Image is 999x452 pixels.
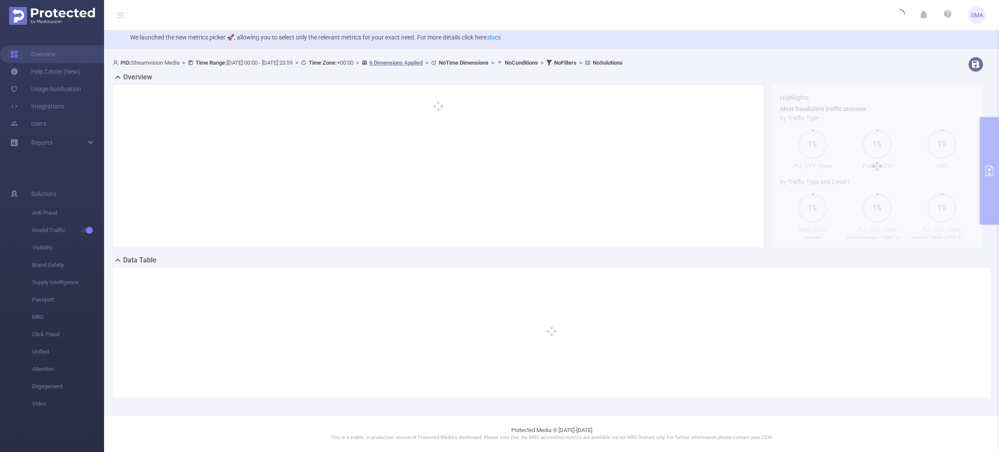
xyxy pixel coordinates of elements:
[32,360,104,378] span: Attention
[895,9,905,21] i: icon: loading
[32,326,104,343] span: Click Fraud
[32,274,104,291] span: Supply Intelligence
[126,434,977,442] p: This is a stable, in production version of Protected Media's dashboard. Please note that the MRC ...
[971,7,983,24] span: SMA
[32,204,104,222] span: Anti-Fraud
[32,343,104,360] span: Unified
[31,139,52,146] span: Reports
[10,98,64,115] a: Integrations
[10,63,80,80] a: Help Center (New)
[439,59,489,66] b: No Time Dimensions
[505,59,538,66] b: No Conditions
[489,59,497,66] span: >
[10,46,56,63] a: Overview
[32,395,104,413] span: Video
[32,308,104,326] span: MRC
[121,59,131,66] b: PID:
[593,59,623,66] b: No Solutions
[554,59,577,66] b: No Filters
[113,59,623,66] span: Streamvision Media [DATE] 00:00 - [DATE] 23:59 +00:00
[130,34,501,41] span: We launched the new metrics picker 🚀, allowing you to select only the relevant metrics for your e...
[9,7,95,25] img: Protected Media
[123,255,157,265] h2: Data Table
[104,415,999,452] footer: Protected Media © [DATE]-[DATE]
[488,34,501,41] a: docs
[10,115,46,132] a: Users
[538,59,546,66] span: >
[32,239,104,256] span: Visibility
[369,59,423,66] u: 6 Dimensions Applied
[423,59,431,66] span: >
[31,185,56,203] span: Solutions
[309,59,337,66] b: Time Zone:
[32,291,104,308] span: Passport
[10,80,81,98] a: Usage Notification
[577,59,585,66] span: >
[123,72,152,82] h2: Overview
[180,59,188,66] span: >
[353,59,362,66] span: >
[113,60,121,66] i: icon: user
[196,59,227,66] b: Time Range:
[32,256,104,274] span: Brand Safety
[32,378,104,395] span: Engagement
[31,134,52,151] a: Reports
[293,59,301,66] span: >
[32,222,104,239] span: Invalid Traffic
